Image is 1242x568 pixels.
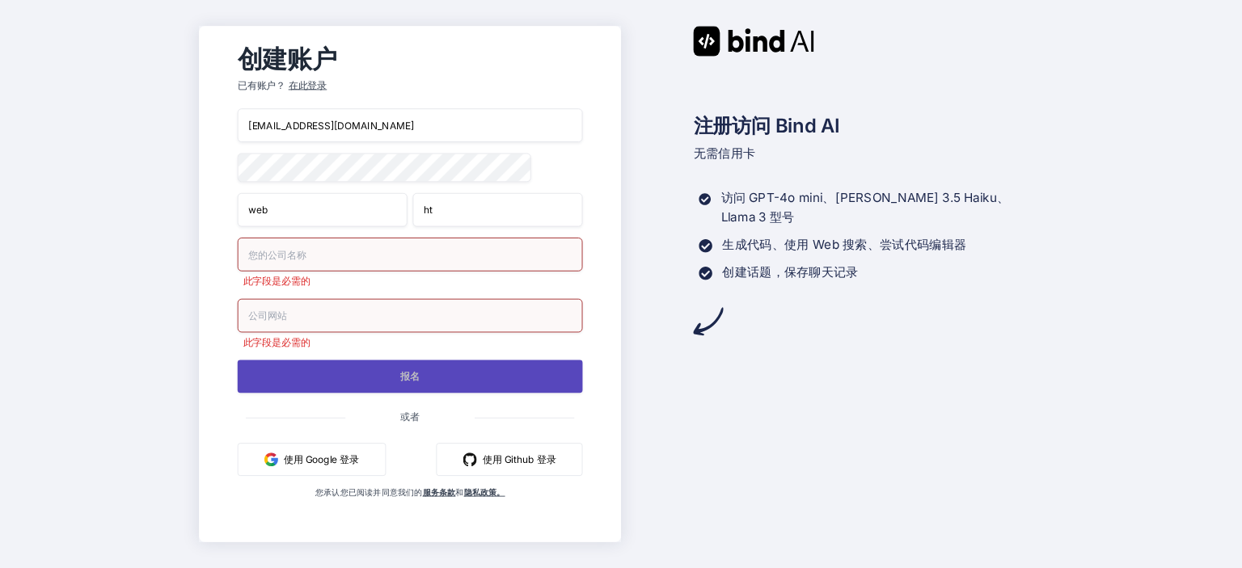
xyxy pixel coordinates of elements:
[237,238,582,271] input: 您的公司名称
[693,114,839,137] font: 注册访问 Bind AI
[693,306,723,336] img: 箭
[243,275,310,286] font: 此字段是必需的
[722,264,858,279] font: 创建话题，保存聊天记录
[237,443,386,476] button: 使用 Google 登录
[422,487,455,498] a: 服务条款
[243,336,310,347] font: 此字段是必需的
[237,79,285,90] font: 已有账户？
[722,237,966,251] font: 生成代码、使用 Web 搜索、尝试代码编辑器
[482,453,556,465] font: 使用 Github 登录
[400,370,420,381] font: 报名
[400,410,420,422] font: 或者
[720,191,1009,225] font: 访问 GPT-4o mini、[PERSON_NAME] 3.5 Haiku、Llama 3 型号
[436,443,582,476] button: 使用 Github 登录
[288,79,327,90] font: 在此登录
[412,193,582,227] input: 姓
[283,453,359,465] font: 使用 Google 登录
[315,487,423,498] font: 您承认您已阅读并同意我们的
[463,452,476,466] img: GitHub
[455,487,463,498] font: 和
[237,108,582,142] input: 电子邮件
[237,299,582,333] input: 公司网站
[237,360,582,393] button: 报名
[237,193,407,227] input: 名
[693,26,814,56] img: 绑定AI标识
[463,487,505,498] a: 隐私政策。
[264,452,278,466] img: 谷歌
[237,44,336,74] font: 创建账户
[693,146,755,161] font: 无需信用卡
